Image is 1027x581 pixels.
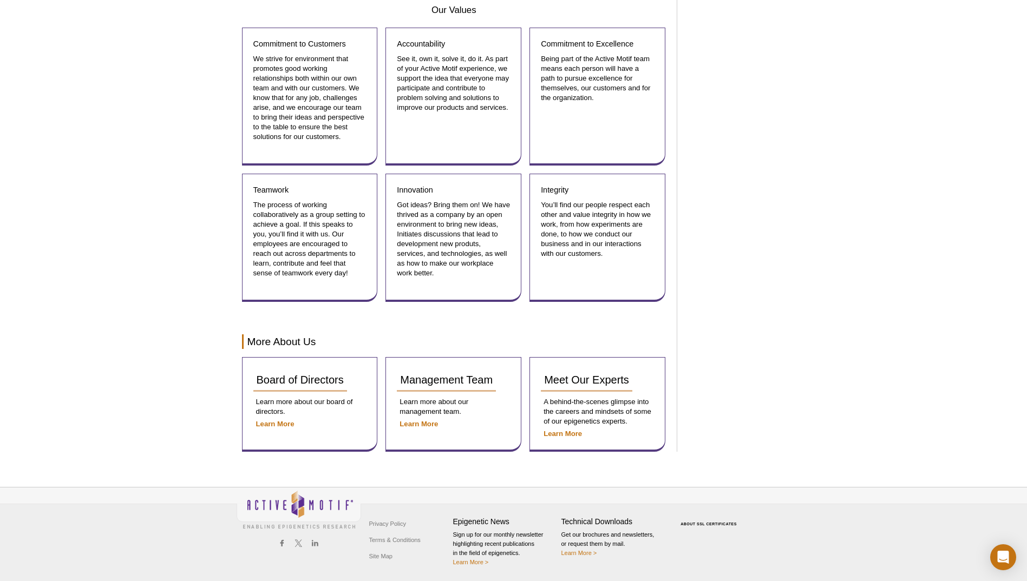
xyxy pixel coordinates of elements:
[397,185,510,195] h4: Innovation
[367,532,423,548] a: Terms & Conditions
[253,54,367,142] p: We strive for environment that promotes good working relationships both within our own team and w...
[253,368,347,392] a: Board of Directors
[990,544,1016,570] div: Open Intercom Messenger
[256,420,295,428] a: Learn More
[670,506,751,530] table: Click to Verify - This site chose Symantec SSL for secure e-commerce and confidential communicati...
[544,374,629,386] span: Meet Our Experts
[453,517,556,526] h4: Epigenetic News
[237,487,361,531] img: Active Motif,
[242,334,666,349] h2: More About Us
[397,200,510,278] p: Got ideas? Bring them on! We have thrived as a company by an open environment to bring new ideas,...
[561,517,664,526] h4: Technical Downloads
[561,530,664,558] p: Get our brochures and newsletters, or request them by mail.
[367,516,409,532] a: Privacy Policy
[253,200,367,278] p: The process of working collaboratively as a group setting to achieve a goal. If this speaks to yo...
[541,397,654,426] p: A behind-the-scenes glimpse into the careers and mindsets of some of our epigenetics experts.
[400,420,438,428] a: Learn More
[541,368,632,392] a: Meet Our Experts
[257,374,344,386] span: Board of Directors
[544,430,582,438] a: Learn More
[453,530,556,567] p: Sign up for our monthly newsletter highlighting recent publications in the field of epigenetics.
[367,548,395,564] a: Site Map
[253,39,367,49] h4: Commitment to Customers
[242,4,666,17] h3: Our Values
[253,185,367,195] h4: Teamwork
[397,54,510,113] p: See it, own it, solve it, do it. As part of your Active Motif experience, we support the idea tha...
[397,39,510,49] h4: Accountability
[400,374,493,386] span: Management Team
[397,397,510,417] p: Learn more about our management team.
[541,39,654,49] h4: Commitment to Excellence
[541,185,654,195] h4: Integrity
[397,368,496,392] a: Management Team
[541,200,654,259] p: You’ll find our people respect each other and value integrity in how we work, from how experiment...
[253,397,367,417] p: Learn more about our board of directors.
[541,54,654,103] p: Being part of the Active Motif team means each person will have a path to pursue excellence for t...
[681,522,737,526] a: ABOUT SSL CERTIFICATES
[453,559,489,565] a: Learn More >
[561,550,597,556] a: Learn More >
